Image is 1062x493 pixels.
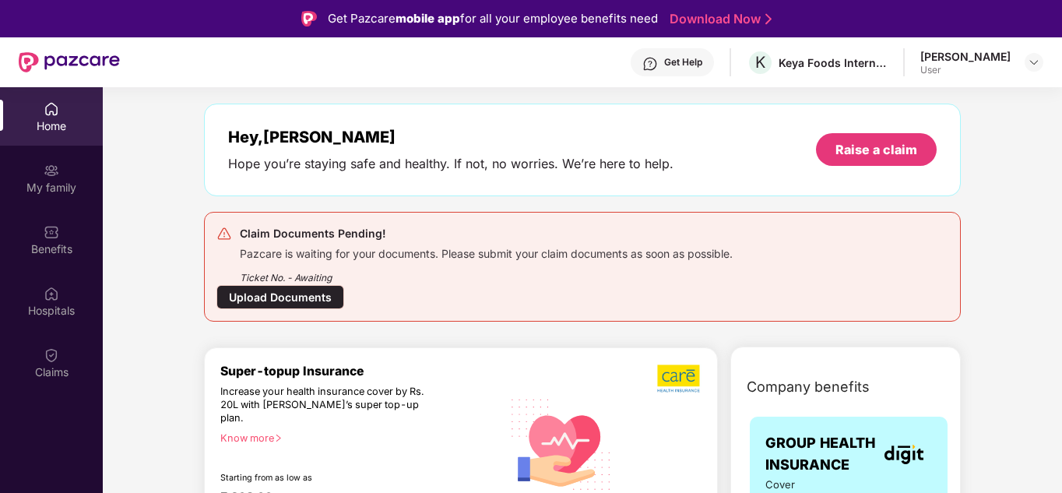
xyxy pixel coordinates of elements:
[44,101,59,117] img: svg+xml;base64,PHN2ZyBpZD0iSG9tZSIgeG1sbnM9Imh0dHA6Ly93d3cudzMub3JnLzIwMDAvc3ZnIiB3aWR0aD0iMjAiIG...
[44,224,59,240] img: svg+xml;base64,PHN2ZyBpZD0iQmVuZWZpdHMiIHhtbG5zPSJodHRwOi8vd3d3LnczLm9yZy8yMDAwL3N2ZyIgd2lkdGg9Ij...
[396,11,460,26] strong: mobile app
[920,49,1011,64] div: [PERSON_NAME]
[1028,56,1040,69] img: svg+xml;base64,PHN2ZyBpZD0iRHJvcGRvd24tMzJ4MzIiIHhtbG5zPSJodHRwOi8vd3d3LnczLm9yZy8yMDAwL3N2ZyIgd2...
[44,286,59,301] img: svg+xml;base64,PHN2ZyBpZD0iSG9zcGl0YWxzIiB4bWxucz0iaHR0cDovL3d3dy53My5vcmcvMjAwMC9zdmciIHdpZHRoPS...
[240,261,733,285] div: Ticket No. - Awaiting
[664,56,702,69] div: Get Help
[755,53,765,72] span: K
[220,364,501,379] div: Super-topup Insurance
[216,285,344,309] div: Upload Documents
[240,224,733,243] div: Claim Documents Pending!
[670,11,767,27] a: Download Now
[220,386,434,425] div: Increase your health insurance cover by Rs. 20L with [PERSON_NAME]’s super top-up plan.
[642,56,658,72] img: svg+xml;base64,PHN2ZyBpZD0iSGVscC0zMngzMiIgeG1sbnM9Imh0dHA6Ly93d3cudzMub3JnLzIwMDAvc3ZnIiB3aWR0aD...
[44,347,59,363] img: svg+xml;base64,PHN2ZyBpZD0iQ2xhaW0iIHhtbG5zPSJodHRwOi8vd3d3LnczLm9yZy8yMDAwL3N2ZyIgd2lkdGg9IjIwIi...
[835,141,917,158] div: Raise a claim
[884,445,923,464] img: insurerLogo
[328,9,658,28] div: Get Pazcare for all your employee benefits need
[220,432,492,443] div: Know more
[765,432,876,477] span: GROUP HEALTH INSURANCE
[747,376,870,398] span: Company benefits
[274,434,283,442] span: right
[240,243,733,261] div: Pazcare is waiting for your documents. Please submit your claim documents as soon as possible.
[779,55,888,70] div: Keya Foods International Private Limited
[657,364,702,393] img: b5dec4f62d2307b9de63beb79f102df3.png
[920,64,1011,76] div: User
[301,11,317,26] img: Logo
[765,11,772,27] img: Stroke
[216,226,232,241] img: svg+xml;base64,PHN2ZyB4bWxucz0iaHR0cDovL3d3dy53My5vcmcvMjAwMC9zdmciIHdpZHRoPSIyNCIgaGVpZ2h0PSIyNC...
[765,477,839,493] span: Cover
[228,128,673,146] div: Hey, [PERSON_NAME]
[220,473,435,484] div: Starting from as low as
[228,156,673,172] div: Hope you’re staying safe and healthy. If not, no worries. We’re here to help.
[19,52,120,72] img: New Pazcare Logo
[44,163,59,178] img: svg+xml;base64,PHN2ZyB3aWR0aD0iMjAiIGhlaWdodD0iMjAiIHZpZXdCb3g9IjAgMCAyMCAyMCIgZmlsbD0ibm9uZSIgeG...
